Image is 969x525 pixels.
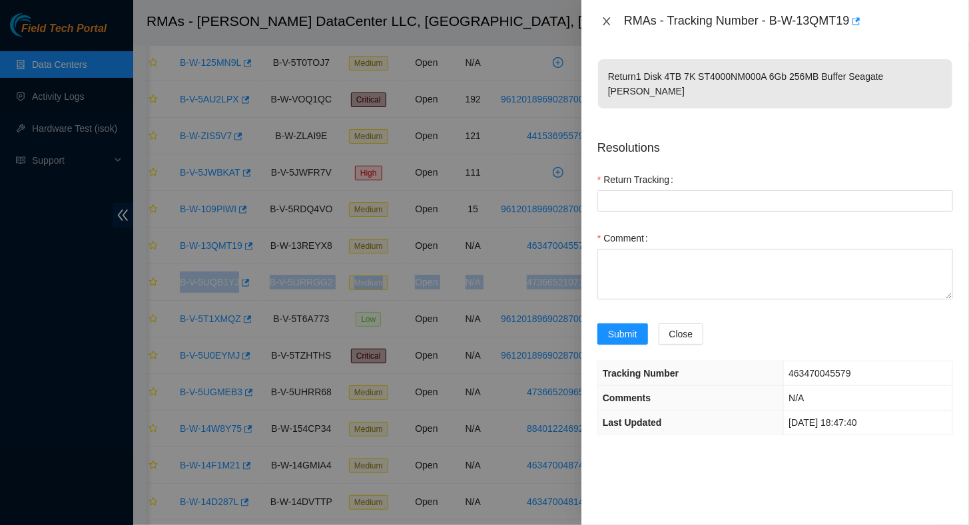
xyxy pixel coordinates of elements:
div: RMAs - Tracking Number - B-W-13QMT19 [624,11,953,32]
span: N/A [789,393,804,403]
button: Submit [597,323,648,345]
span: Submit [608,327,637,341]
input: Return Tracking [597,190,953,212]
span: Comments [603,393,651,403]
label: Comment [597,228,653,249]
span: close [601,16,612,27]
span: Last Updated [603,417,662,428]
textarea: Comment [597,249,953,299]
span: Tracking Number [603,368,679,379]
span: 463470045579 [789,368,850,379]
span: [DATE] 18:47:40 [789,417,856,428]
p: Return 1 Disk 4TB 7K ST4000NM000A 6Gb 256MB Buffer Seagate [PERSON_NAME] [598,59,952,108]
p: Resolutions [597,128,953,157]
label: Return Tracking [597,169,679,190]
button: Close [597,15,616,28]
span: Close [669,327,693,341]
button: Close [659,323,704,345]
